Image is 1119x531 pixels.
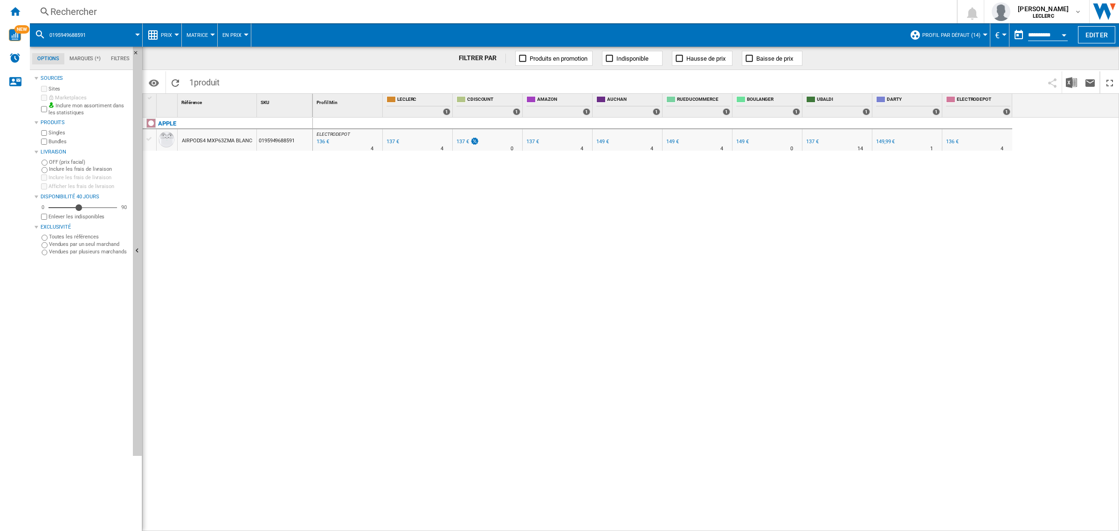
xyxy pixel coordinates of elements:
[910,23,985,47] div: Profil par défaut (14)
[946,139,959,145] div: 136 €
[48,183,129,190] label: Afficher les frais de livraison
[41,235,48,241] input: Toutes les références
[48,102,129,117] label: Inclure mon assortiment dans les statistiques
[49,32,86,38] span: 0195949688591
[41,119,129,126] div: Produits
[736,139,749,145] div: 149 €
[443,108,450,115] div: 1 offers sold by LECLERC
[182,130,252,152] div: AIRPODS4 MXP63ZMA BLANC
[441,144,443,154] div: Délai de livraison : 4 jours
[1100,71,1119,93] button: Plein écran
[317,100,338,105] span: Profil Min
[14,25,29,34] span: NEW
[874,94,942,117] div: DARTY 1 offers sold by DARTY
[159,94,177,108] div: Sort None
[515,51,593,66] button: Produits en promotion
[41,242,48,248] input: Vendues par un seul marchand
[186,23,213,47] button: Matrice
[41,95,47,101] input: Marketplaces
[790,144,793,154] div: Délai de livraison : 0 jour
[467,96,520,104] span: CDISCOUNT
[511,144,513,154] div: Délai de livraison : 0 jour
[596,139,609,145] div: 149 €
[166,71,185,93] button: Recharger
[607,96,660,104] span: AUCHAN
[930,144,933,154] div: Délai de livraison : 1 jour
[106,53,135,64] md-tab-item: Filtres
[49,241,129,248] label: Vendues par un seul marchand
[583,108,590,115] div: 1 offers sold by AMAZON
[720,144,723,154] div: Délai de livraison : 4 jours
[677,96,730,104] span: RUEDUCOMMERCE
[805,137,819,147] div: 137 €
[317,132,350,137] span: ELECTRODEPOT
[723,108,730,115] div: 1 offers sold by RUEDUCOMMERCE
[525,94,592,117] div: AMAZON 1 offers sold by AMAZON
[806,139,819,145] div: 137 €
[530,55,587,62] span: Produits en promotion
[817,96,870,104] span: UBALDI
[995,23,1004,47] button: €
[41,130,47,136] input: Singles
[41,104,47,115] input: Inclure mon assortiment dans les statistiques
[387,139,399,145] div: 137 €
[48,138,129,145] label: Bundles
[526,139,539,145] div: 137 €
[133,47,144,63] button: Masquer
[32,53,64,64] md-tab-item: Options
[665,137,679,147] div: 149 €
[48,94,129,101] label: Marketplaces
[602,51,663,66] button: Indisponible
[181,100,202,105] span: Référence
[257,129,312,151] div: 0195949688591
[194,77,220,87] span: produit
[672,51,732,66] button: Hausse de prix
[513,108,520,115] div: 1 offers sold by CDISCOUNT
[180,94,256,108] div: Référence Sort None
[793,108,800,115] div: 1 offers sold by BOULANGER
[734,94,802,117] div: BOULANGER 1 offers sold by BOULANGER
[992,2,1010,21] img: profile.jpg
[185,71,224,91] span: 1
[944,94,1012,117] div: ELECTRODEPOT 1 offers sold by ELECTRODEPOT
[537,96,590,104] span: AMAZON
[664,94,732,117] div: RUEDUCOMMERCE 1 offers sold by RUEDUCOMMERCE
[857,144,863,154] div: Délai de livraison : 14 jours
[180,94,256,108] div: Sort None
[41,139,47,145] input: Bundles
[804,94,872,117] div: UBALDI 1 offers sold by UBALDI
[397,96,450,104] span: LECLERC
[922,32,981,38] span: Profil par défaut (14)
[161,32,172,38] span: Prix
[259,94,312,108] div: SKU Sort None
[747,96,800,104] span: BOULANGER
[742,51,802,66] button: Baisse de prix
[48,174,129,181] label: Inclure les frais de livraison
[1043,71,1062,93] button: Partager ce bookmark avec d'autres
[186,32,208,38] span: Matrice
[49,233,129,240] label: Toutes les références
[259,94,312,108] div: Sort None
[41,214,47,220] input: Afficher les frais de livraison
[455,94,522,117] div: CDISCOUNT 1 offers sold by CDISCOUNT
[1066,77,1077,88] img: excel-24x24.png
[756,55,793,62] span: Baisse de prix
[41,86,47,92] input: Sites
[48,213,129,220] label: Enlever les indisponibles
[48,129,129,136] label: Singles
[887,96,940,104] span: DARTY
[525,137,539,147] div: 137 €
[686,55,725,62] span: Hausse de prix
[41,167,48,173] input: Inclure les frais de livraison
[50,5,932,18] div: Rechercher
[990,23,1009,47] md-menu: Currency
[1033,13,1054,19] b: LECLERC
[49,248,129,255] label: Vendues par plusieurs marchands
[145,74,163,91] button: Options
[456,139,469,145] div: 137 €
[222,32,242,38] span: En Prix
[41,175,47,181] input: Inclure les frais de livraison
[49,166,129,173] label: Inclure les frais de livraison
